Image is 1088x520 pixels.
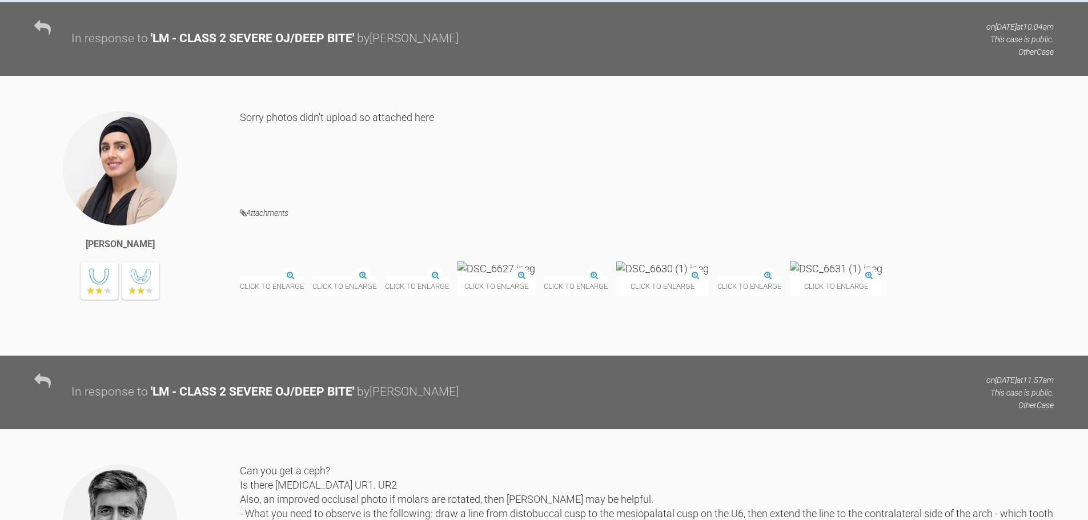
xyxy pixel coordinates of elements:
[312,276,376,296] span: Click to enlarge
[544,276,608,296] span: Click to enlarge
[62,110,178,227] img: Attiya Ahmed
[986,374,1054,386] p: on [DATE] at 11:57am
[986,33,1054,46] p: This case is public.
[986,21,1054,33] p: on [DATE] at 10:04am
[385,276,449,296] span: Click to enlarge
[986,46,1054,58] p: Other Case
[151,29,354,49] div: ' LM - CLASS 2 SEVERE OJ/DEEP BITE '
[151,382,354,402] div: ' LM - CLASS 2 SEVERE OJ/DEEP BITE '
[357,382,459,402] div: by [PERSON_NAME]
[240,206,1054,220] h4: Attachments
[71,382,148,402] div: In response to
[616,276,709,296] span: Click to enlarge
[717,276,781,296] span: Click to enlarge
[790,276,882,296] span: Click to enlarge
[457,261,535,276] img: DSC_6627.jpeg
[790,261,882,276] img: DSC_6631 (1).jpeg
[457,276,535,296] span: Click to enlarge
[240,276,304,296] span: Click to enlarge
[357,29,459,49] div: by [PERSON_NAME]
[986,399,1054,412] p: Other Case
[616,261,709,276] img: DSC_6630 (1).jpeg
[240,110,1054,190] div: Sorry photos didn't upload so attached here
[86,237,155,252] div: [PERSON_NAME]
[986,386,1054,399] p: This case is public.
[71,29,148,49] div: In response to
